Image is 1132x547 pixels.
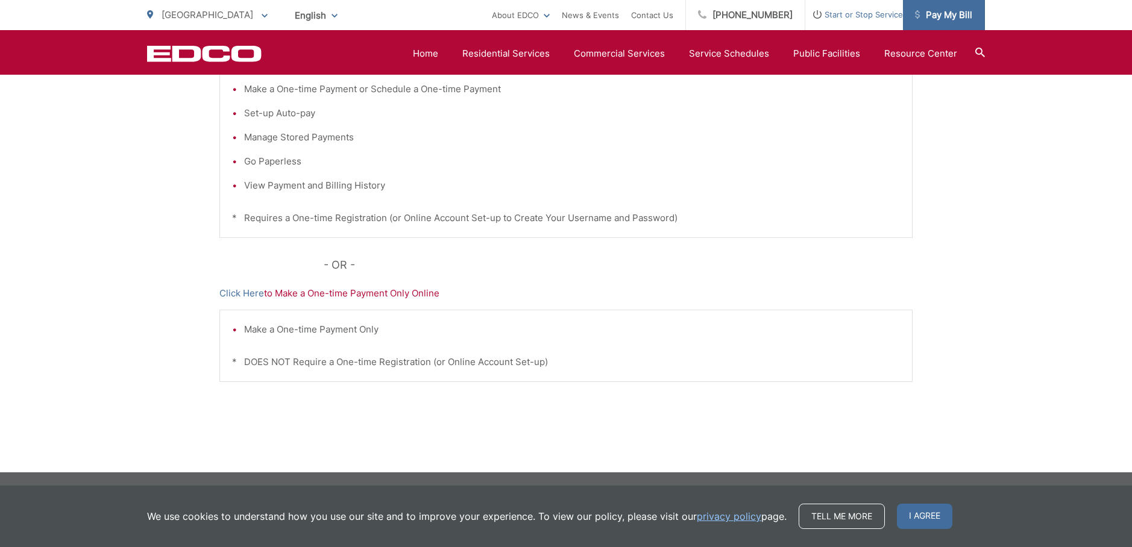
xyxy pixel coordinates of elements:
span: I agree [897,504,952,529]
li: Set-up Auto-pay [244,106,900,120]
li: Go Paperless [244,154,900,169]
a: Click Here [219,286,264,301]
p: to Make a One-time Payment Only Online [219,286,913,301]
li: Manage Stored Payments [244,130,900,145]
a: EDCD logo. Return to the homepage. [147,45,262,62]
p: - OR - [324,256,913,274]
a: Tell me more [799,504,885,529]
span: English [286,5,347,26]
span: [GEOGRAPHIC_DATA] [162,9,253,20]
a: Residential Services [462,46,550,61]
p: * DOES NOT Require a One-time Registration (or Online Account Set-up) [232,355,900,369]
li: Make a One-time Payment or Schedule a One-time Payment [244,82,900,96]
a: Contact Us [631,8,673,22]
a: Public Facilities [793,46,860,61]
a: Resource Center [884,46,957,61]
li: View Payment and Billing History [244,178,900,193]
a: privacy policy [697,509,761,524]
p: We use cookies to understand how you use our site and to improve your experience. To view our pol... [147,509,787,524]
li: Make a One-time Payment Only [244,322,900,337]
a: Service Schedules [689,46,769,61]
p: * Requires a One-time Registration (or Online Account Set-up to Create Your Username and Password) [232,211,900,225]
a: Commercial Services [574,46,665,61]
a: Home [413,46,438,61]
span: Pay My Bill [915,8,972,22]
a: News & Events [562,8,619,22]
a: About EDCO [492,8,550,22]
